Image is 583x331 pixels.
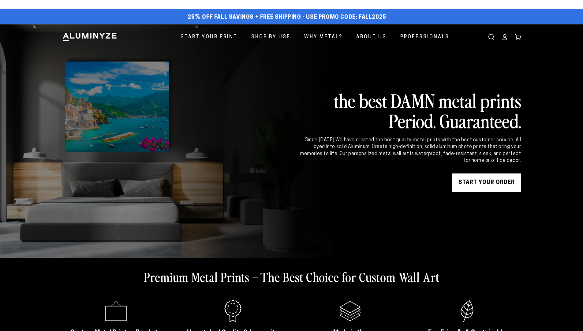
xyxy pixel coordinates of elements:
h2: the best DAMN metal prints Period. Guaranteed. [299,90,521,131]
span: Shop By Use [251,33,290,42]
a: START YOUR Order [452,173,521,192]
a: Professionals [396,29,454,45]
h2: Premium Metal Prints – The Best Choice for Custom Wall Art [144,269,439,285]
span: Why Metal? [304,33,342,42]
a: Why Metal? [300,29,347,45]
span: Professionals [400,33,449,42]
span: About Us [356,33,387,42]
a: About Us [352,29,391,45]
a: Start Your Print [176,29,242,45]
img: Aluminyze [62,32,117,42]
summary: Search our site [484,30,498,44]
span: 25% off FALL Savings + Free Shipping - Use Promo Code: FALL2025 [188,14,386,21]
span: Start Your Print [181,33,237,42]
div: Since [DATE] We have created the best quality metal prints with the best customer service. All dy... [299,137,521,164]
a: Shop By Use [247,29,295,45]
